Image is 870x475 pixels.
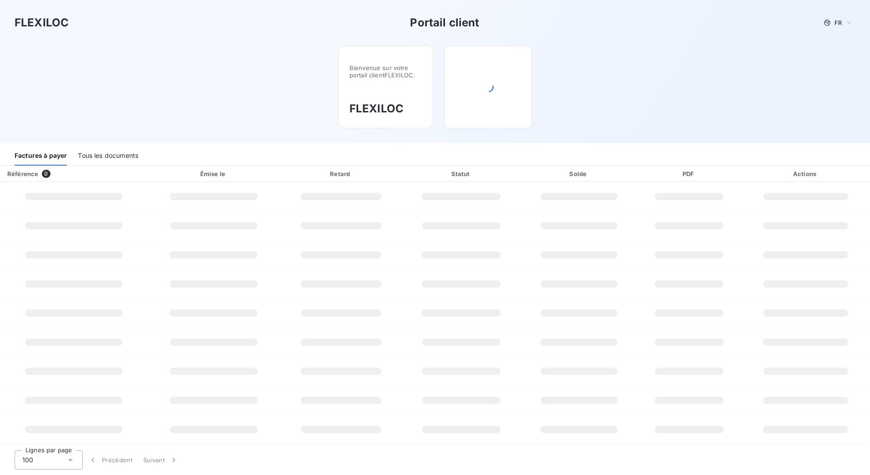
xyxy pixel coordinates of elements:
h3: Portail client [410,15,479,31]
span: 0 [42,170,50,178]
span: FR [835,19,842,26]
div: Solde [523,169,635,178]
span: 100 [22,455,33,465]
div: Statut [404,169,519,178]
button: Suivant [138,450,184,470]
div: Actions [743,169,868,178]
div: Factures à payer [15,147,67,166]
div: Tous les documents [78,147,138,166]
button: Précédent [83,450,138,470]
div: PDF [639,169,739,178]
span: Bienvenue sur votre portail client FLEXILOC . [349,64,422,79]
h3: FLEXILOC [15,15,69,31]
div: Émise le [149,169,278,178]
h3: FLEXILOC [349,101,422,117]
div: Référence [7,170,38,177]
div: Retard [282,169,400,178]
